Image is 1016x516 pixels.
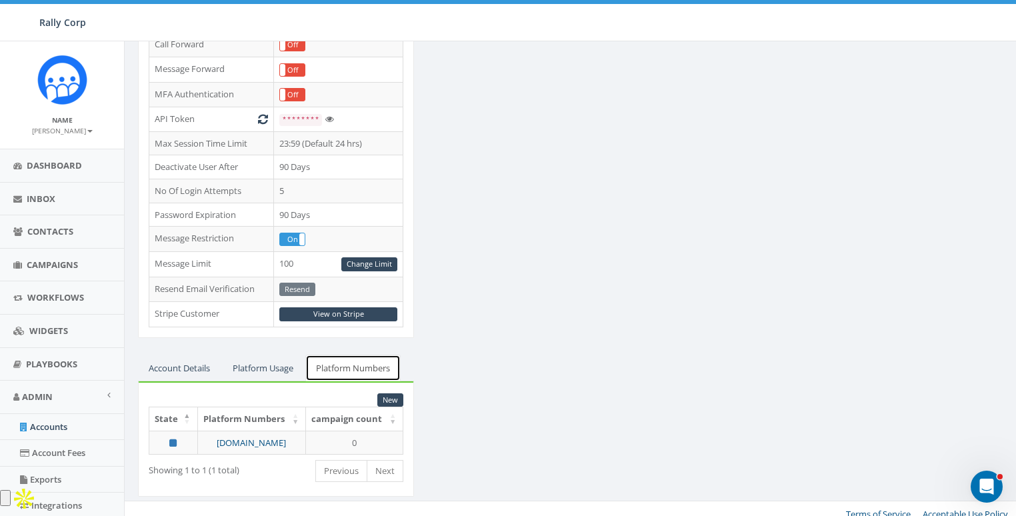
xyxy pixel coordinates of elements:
[341,257,397,271] a: Change Limit
[280,39,305,51] label: Off
[367,460,403,482] a: Next
[273,251,403,277] td: 100
[273,131,403,155] td: 23:59 (Default 24 hrs)
[279,88,305,101] div: OnOff
[29,325,68,337] span: Widgets
[32,126,93,135] small: [PERSON_NAME]
[26,358,77,370] span: Playbooks
[149,82,274,107] td: MFA Authentication
[149,179,274,203] td: No Of Login Attempts
[138,355,221,382] a: Account Details
[27,225,73,237] span: Contacts
[149,277,274,302] td: Resend Email Verification
[273,203,403,227] td: 90 Days
[377,393,403,407] a: New
[149,407,198,431] th: State: activate to sort column descending
[149,251,274,277] td: Message Limit
[279,38,305,51] div: OnOff
[280,64,305,76] label: Off
[315,460,367,482] a: Previous
[32,124,93,136] a: [PERSON_NAME]
[27,193,55,205] span: Inbox
[149,459,243,477] div: Showing 1 to 1 (1 total)
[37,55,87,105] img: Icon_1.png
[27,259,78,271] span: Campaigns
[149,32,274,57] td: Call Forward
[52,115,73,125] small: Name
[222,355,304,382] a: Platform Usage
[279,233,305,246] div: OnOff
[149,227,274,252] td: Message Restriction
[22,391,53,403] span: Admin
[279,63,305,77] div: OnOff
[280,89,305,101] label: Off
[258,115,268,123] i: Generate New Token
[39,16,86,29] span: Rally Corp
[149,107,274,132] td: API Token
[149,57,274,83] td: Message Forward
[149,131,274,155] td: Max Session Time Limit
[149,155,274,179] td: Deactivate User After
[27,159,82,171] span: Dashboard
[306,407,403,431] th: campaign count: activate to sort column ascending
[273,179,403,203] td: 5
[27,291,84,303] span: Workflows
[198,407,307,431] th: Platform Numbers: activate to sort column ascending
[217,437,286,449] a: [DOMAIN_NAME]
[273,155,403,179] td: 90 Days
[149,302,274,327] td: Stripe Customer
[971,471,1003,503] iframe: Intercom live chat
[279,307,397,321] a: View on Stripe
[149,203,274,227] td: Password Expiration
[11,485,37,512] img: Apollo
[280,233,305,245] label: On
[306,431,403,455] td: 0
[305,355,401,382] a: Platform Numbers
